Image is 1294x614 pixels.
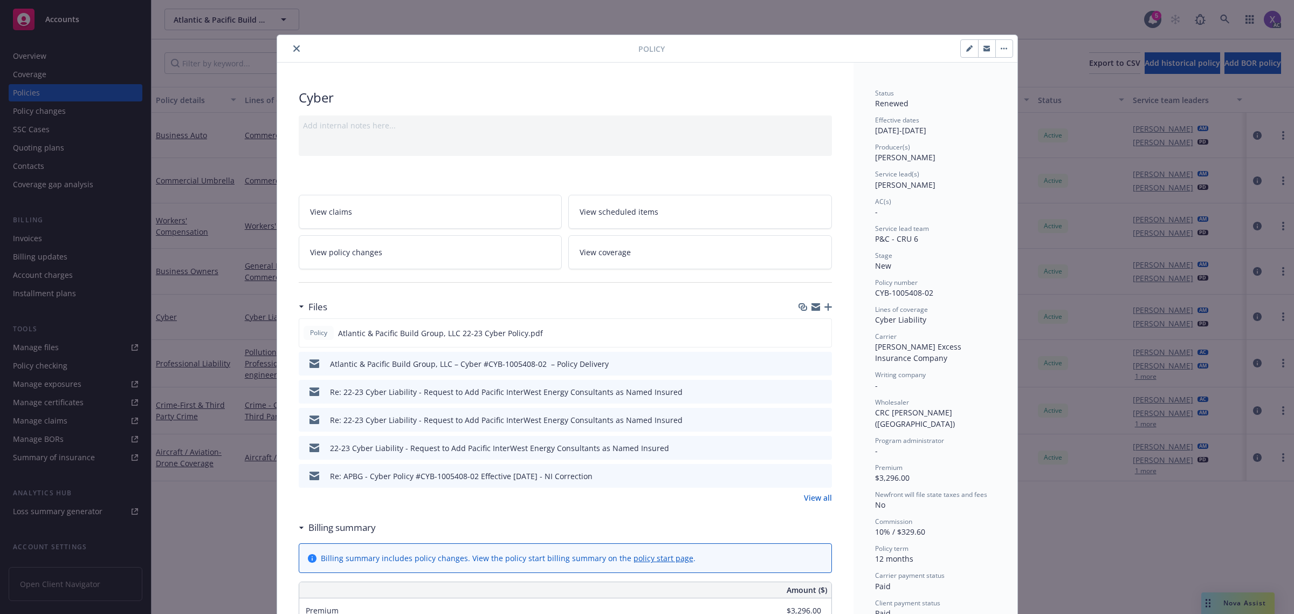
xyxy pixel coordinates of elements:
[818,414,828,426] button: preview file
[330,386,683,398] div: Re: 22-23 Cyber Liability - Request to Add Pacific InterWest Energy Consultants as Named Insured
[875,581,891,591] span: Paid
[310,206,352,217] span: View claims
[299,300,327,314] div: Files
[875,554,913,564] span: 12 months
[801,470,809,482] button: download file
[875,380,878,391] span: -
[804,492,832,503] a: View all
[875,370,926,379] span: Writing company
[303,120,828,131] div: Add internal notes here...
[875,180,935,190] span: [PERSON_NAME]
[800,328,809,339] button: download file
[818,386,828,398] button: preview file
[875,169,919,179] span: Service lead(s)
[875,407,955,429] span: CRC [PERSON_NAME] ([GEOGRAPHIC_DATA])
[330,470,593,482] div: Re: APBG - Cyber Policy #CYB-1005408-02 Effective [DATE] - NI Correction
[634,553,693,563] a: policy start page
[818,358,828,370] button: preview file
[817,328,827,339] button: preview file
[875,463,903,472] span: Premium
[787,584,827,596] span: Amount ($)
[321,552,696,564] div: Billing summary includes policy changes. View the policy start billing summary on the .
[818,470,828,482] button: preview file
[580,206,658,217] span: View scheduled items
[875,305,928,314] span: Lines of coverage
[875,500,885,510] span: No
[875,314,996,325] div: Cyber Liability
[875,278,918,287] span: Policy number
[308,521,376,535] h3: Billing summary
[875,446,878,456] span: -
[875,261,891,271] span: New
[875,473,910,483] span: $3,296.00
[330,358,609,370] div: Atlantic & Pacific Build Group, LLC – Cyber #CYB-1005408-02 – Policy Delivery
[299,235,562,269] a: View policy changes
[875,544,908,553] span: Policy term
[299,521,376,535] div: Billing summary
[330,442,669,454] div: 22-23 Cyber Liability - Request to Add Pacific InterWest Energy Consultants as Named Insured
[875,115,996,136] div: [DATE] - [DATE]
[875,527,925,537] span: 10% / $329.60
[875,98,908,108] span: Renewed
[308,328,329,338] span: Policy
[299,88,832,107] div: Cyber
[875,234,918,244] span: P&C - CRU 6
[568,235,832,269] a: View coverage
[875,571,945,580] span: Carrier payment status
[875,517,912,526] span: Commission
[875,598,940,608] span: Client payment status
[875,115,919,125] span: Effective dates
[875,288,933,298] span: CYB-1005408-02
[875,436,944,445] span: Program administrator
[875,88,894,98] span: Status
[308,300,327,314] h3: Files
[875,152,935,162] span: [PERSON_NAME]
[801,414,809,426] button: download file
[290,42,303,55] button: close
[875,224,929,233] span: Service lead team
[580,247,631,258] span: View coverage
[875,207,878,217] span: -
[568,195,832,229] a: View scheduled items
[875,332,897,341] span: Carrier
[330,414,683,426] div: Re: 22-23 Cyber Liability - Request to Add Pacific InterWest Energy Consultants as Named Insured
[875,342,963,363] span: [PERSON_NAME] Excess Insurance Company
[818,442,828,454] button: preview file
[875,142,910,152] span: Producer(s)
[299,195,562,229] a: View claims
[875,490,987,499] span: Newfront will file state taxes and fees
[801,442,809,454] button: download file
[310,247,382,258] span: View policy changes
[801,358,809,370] button: download file
[875,197,891,206] span: AC(s)
[338,328,543,339] span: Atlantic & Pacific Build Group, LLC 22-23 Cyber Policy.pdf
[801,386,809,398] button: download file
[875,251,892,260] span: Stage
[638,43,665,54] span: Policy
[875,398,909,407] span: Wholesaler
